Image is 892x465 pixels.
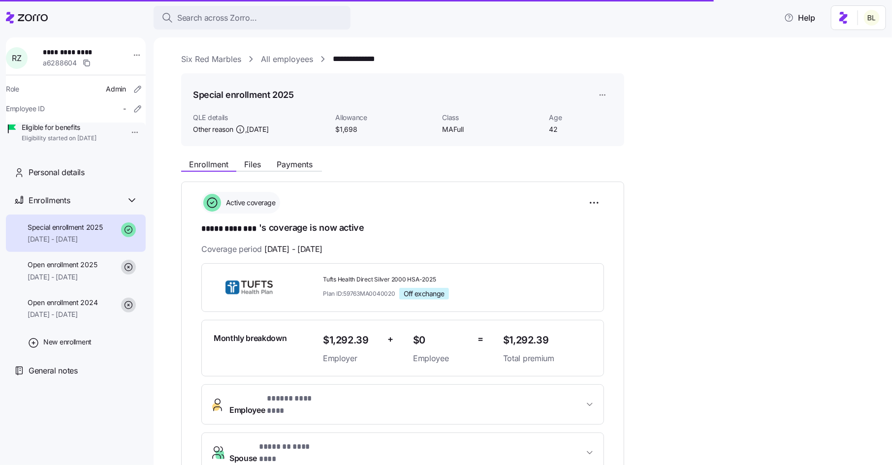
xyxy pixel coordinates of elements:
span: Employee [229,393,329,416]
span: Open enrollment 2024 [28,298,97,308]
span: Eligibility started on [DATE] [22,134,96,143]
span: [DATE] [247,124,268,134]
span: = [478,332,483,346]
span: Open enrollment 2025 [28,260,97,270]
span: Allowance [335,113,434,123]
span: Admin [106,84,126,94]
span: Spouse [229,441,328,465]
span: Role [6,84,19,94]
span: New enrollment [43,337,92,347]
span: $1,292.39 [503,332,592,348]
span: Special enrollment 2025 [28,222,103,232]
span: a6288604 [43,58,77,68]
span: Enrollments [29,194,70,207]
a: Six Red Marbles [181,53,241,65]
span: Enrollment [189,160,228,168]
span: Age [549,113,612,123]
span: Help [784,12,815,24]
span: Other reason , [193,124,269,134]
span: Payments [277,160,313,168]
span: [DATE] - [DATE] [28,272,97,282]
span: R Z [12,54,21,62]
span: General notes [29,365,78,377]
span: + [387,332,393,346]
span: [DATE] - [DATE] [264,243,322,255]
h1: Special enrollment 2025 [193,89,294,101]
img: 2fabda6663eee7a9d0b710c60bc473af [864,10,880,26]
span: $1,698 [335,124,434,134]
span: Employee ID [6,104,45,114]
h1: 's coverage is now active [201,221,604,235]
span: Class [442,113,541,123]
span: $0 [413,332,470,348]
span: Monthly breakdown [214,332,287,344]
span: Employer [323,352,380,365]
span: $1,292.39 [323,332,380,348]
span: MAFull [442,124,541,134]
button: Help [776,8,823,28]
span: [DATE] - [DATE] [28,234,103,244]
button: Search across Zorro... [154,6,350,30]
span: Total premium [503,352,592,365]
span: Eligible for benefits [22,123,96,132]
span: Files [244,160,261,168]
img: THP Direct [214,276,285,299]
span: Employee [413,352,470,365]
span: Tufts Health Direct Silver 2000 HSA-2025 [323,276,495,284]
span: QLE details [193,113,327,123]
a: All employees [261,53,313,65]
span: Coverage period [201,243,322,255]
span: Active coverage [223,198,276,208]
span: - [123,104,126,114]
span: Plan ID: 59763MA0040020 [323,289,395,298]
span: Search across Zorro... [177,12,257,24]
span: 42 [549,124,612,134]
span: [DATE] - [DATE] [28,310,97,319]
span: Personal details [29,166,85,179]
span: Off exchange [404,289,445,298]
